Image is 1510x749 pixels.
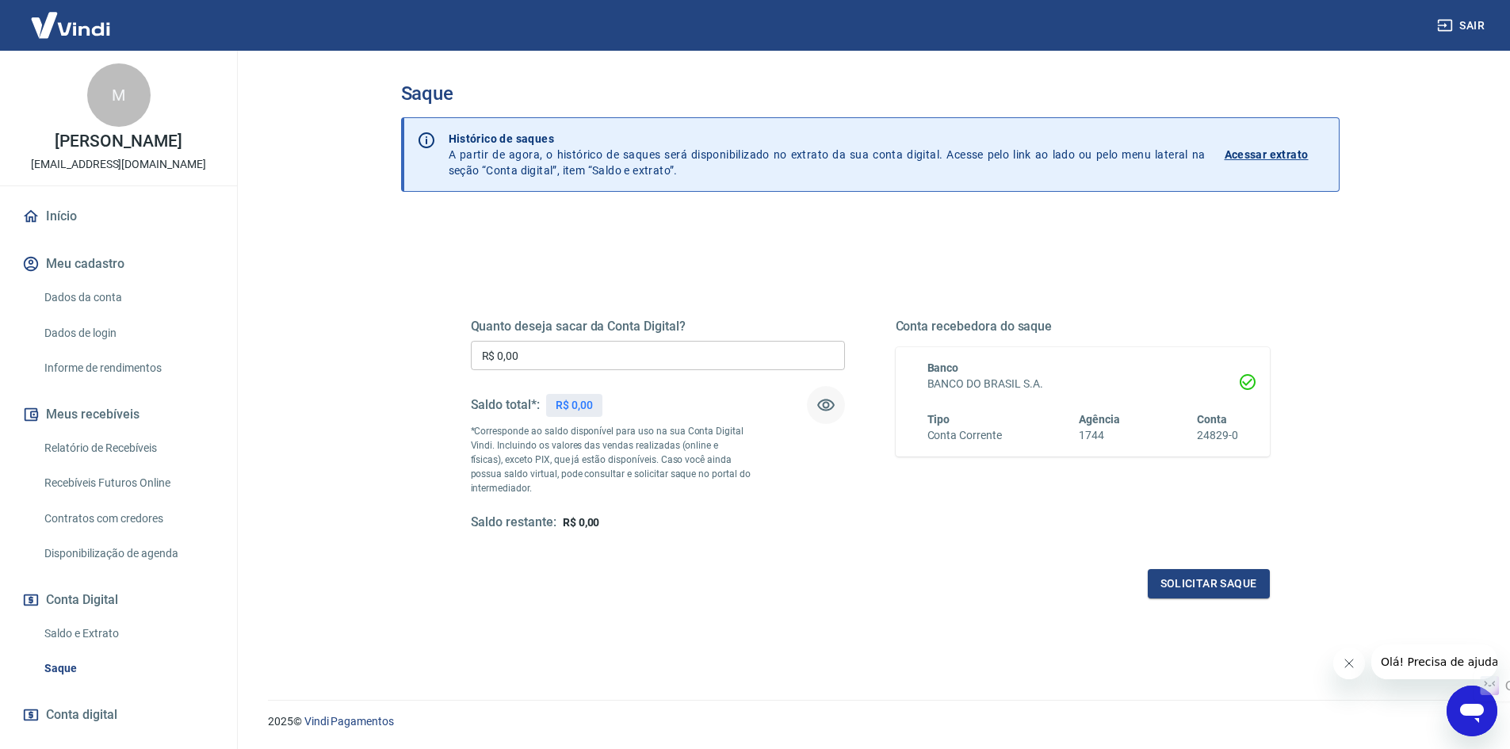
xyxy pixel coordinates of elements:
[927,361,959,374] span: Banco
[38,617,218,650] a: Saldo e Extrato
[19,199,218,234] a: Início
[38,537,218,570] a: Disponibilização de agenda
[38,317,218,350] a: Dados de login
[401,82,1340,105] h3: Saque
[1197,413,1227,426] span: Conta
[449,131,1206,178] p: A partir de agora, o histórico de saques será disponibilizado no extrato da sua conta digital. Ac...
[1333,648,1365,679] iframe: Close message
[1079,427,1120,444] h6: 1744
[304,715,394,728] a: Vindi Pagamentos
[19,397,218,432] button: Meus recebíveis
[1447,686,1497,736] iframe: Button to launch messaging window
[471,319,845,334] h5: Quanto deseja sacar da Conta Digital?
[896,319,1270,334] h5: Conta recebedora do saque
[563,516,600,529] span: R$ 0,00
[1225,131,1326,178] a: Acessar extrato
[46,704,117,726] span: Conta digital
[1434,11,1491,40] button: Sair
[38,432,218,464] a: Relatório de Recebíveis
[471,424,751,495] p: *Corresponde ao saldo disponível para uso na sua Conta Digital Vindi. Incluindo os valores das ve...
[38,281,218,314] a: Dados da conta
[38,352,218,384] a: Informe de rendimentos
[1079,413,1120,426] span: Agência
[19,246,218,281] button: Meu cadastro
[31,156,206,173] p: [EMAIL_ADDRESS][DOMAIN_NAME]
[556,397,593,414] p: R$ 0,00
[1197,427,1238,444] h6: 24829-0
[87,63,151,127] div: M
[927,413,950,426] span: Tipo
[55,133,182,150] p: [PERSON_NAME]
[927,427,1002,444] h6: Conta Corrente
[449,131,1206,147] p: Histórico de saques
[471,514,556,531] h5: Saldo restante:
[38,467,218,499] a: Recebíveis Futuros Online
[38,503,218,535] a: Contratos com credores
[1225,147,1309,162] p: Acessar extrato
[927,376,1238,392] h6: BANCO DO BRASIL S.A.
[38,652,218,685] a: Saque
[1371,644,1497,679] iframe: Message from company
[10,11,133,24] span: Olá! Precisa de ajuda?
[19,1,122,49] img: Vindi
[19,583,218,617] button: Conta Digital
[19,697,218,732] a: Conta digital
[268,713,1472,730] p: 2025 ©
[1148,569,1270,598] button: Solicitar saque
[471,397,540,413] h5: Saldo total*:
